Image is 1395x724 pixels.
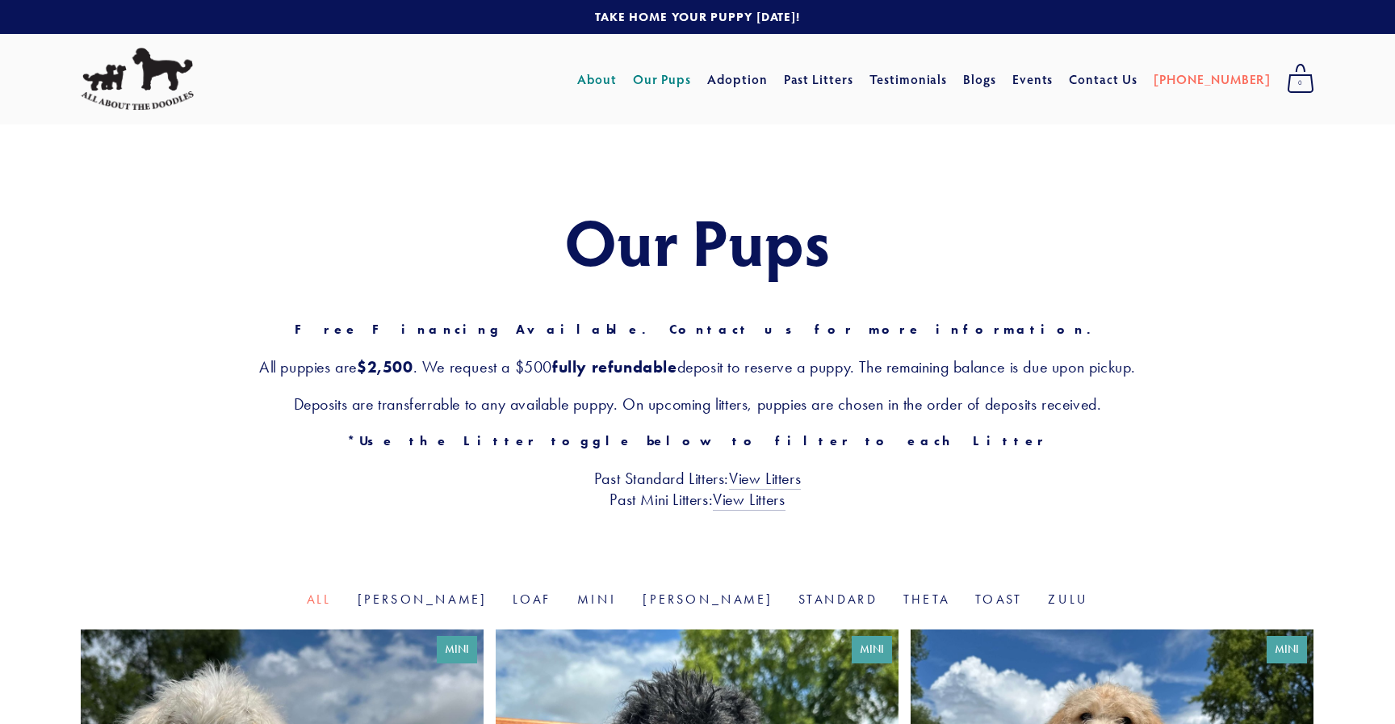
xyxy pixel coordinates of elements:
a: 0 items in cart [1279,59,1322,99]
a: Standard [798,591,878,607]
a: Past Litters [784,70,854,87]
a: Toast [975,591,1022,607]
a: All [307,591,332,607]
a: [PHONE_NUMBER] [1154,65,1271,94]
h3: Deposits are transferrable to any available puppy. On upcoming litters, puppies are chosen in the... [81,394,1314,415]
a: Testimonials [869,65,948,94]
a: About [577,65,617,94]
h3: Past Standard Litters: Past Mini Litters: [81,468,1314,510]
a: Zulu [1048,591,1088,607]
h3: All puppies are . We request a $500 deposit to reserve a puppy. The remaining balance is due upon... [81,356,1314,377]
a: Mini [577,591,617,607]
a: Blogs [963,65,996,94]
img: All About The Doodles [81,48,194,111]
a: View Litters [729,469,801,490]
a: Adoption [707,65,768,94]
a: Theta [903,591,949,607]
a: Loaf [513,591,551,607]
a: [PERSON_NAME] [358,591,488,607]
a: View Litters [713,490,785,511]
span: 0 [1287,73,1314,94]
a: Contact Us [1069,65,1137,94]
a: [PERSON_NAME] [643,591,773,607]
strong: $2,500 [357,357,413,377]
strong: fully refundable [552,357,677,377]
strong: *Use the Litter toggle below to filter to each Litter [347,433,1047,448]
h1: Our Pups [81,205,1314,276]
a: Events [1012,65,1054,94]
strong: Free Financing Available. Contact us for more information. [295,322,1101,337]
a: Our Pups [633,65,692,94]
